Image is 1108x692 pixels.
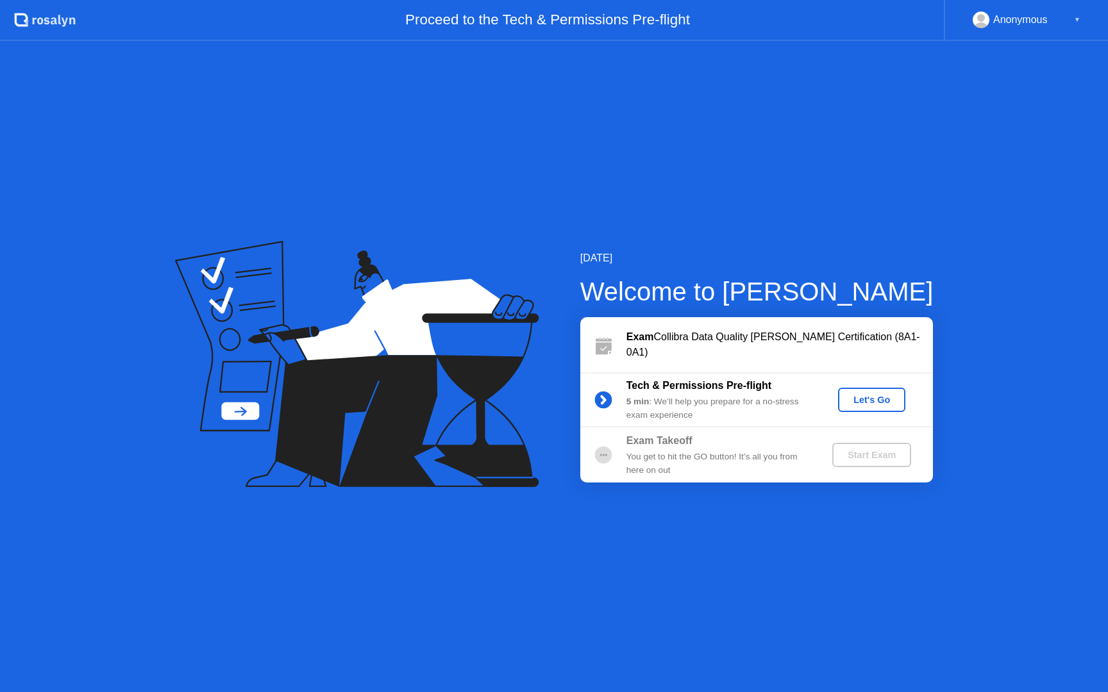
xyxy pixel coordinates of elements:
[626,395,811,422] div: : We’ll help you prepare for a no-stress exam experience
[626,331,654,342] b: Exam
[626,329,933,360] div: Collibra Data Quality [PERSON_NAME] Certification (8A1-0A1)
[838,388,905,412] button: Let's Go
[837,450,906,460] div: Start Exam
[843,395,900,405] div: Let's Go
[832,443,911,467] button: Start Exam
[626,380,771,391] b: Tech & Permissions Pre-flight
[626,397,650,406] b: 5 min
[580,251,934,266] div: [DATE]
[626,435,692,446] b: Exam Takeoff
[1074,12,1080,28] div: ▼
[580,272,934,311] div: Welcome to [PERSON_NAME]
[993,12,1048,28] div: Anonymous
[626,450,811,477] div: You get to hit the GO button! It’s all you from here on out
